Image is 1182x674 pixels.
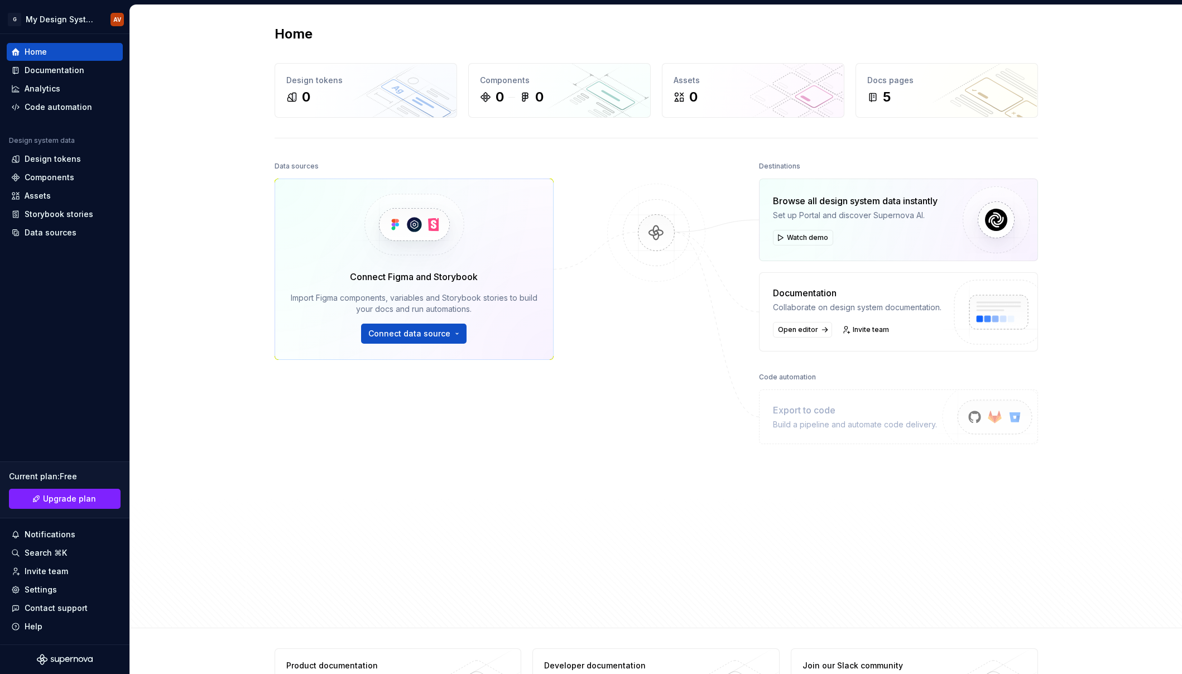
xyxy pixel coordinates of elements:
span: Watch demo [787,233,828,242]
div: Build a pipeline and automate code delivery. [773,419,937,430]
div: Home [25,46,47,57]
a: Invite team [7,562,123,580]
button: GMy Design SystemAV [2,7,127,31]
div: Developer documentation [544,660,707,671]
a: Components00 [468,63,651,118]
div: 0 [689,88,698,106]
button: Contact support [7,599,123,617]
button: Help [7,618,123,636]
a: Data sources [7,224,123,242]
a: Assets [7,187,123,205]
div: Data sources [25,227,76,238]
a: Upgrade plan [9,489,121,509]
div: Analytics [25,83,60,94]
div: Storybook stories [25,209,93,220]
a: Docs pages5 [856,63,1038,118]
a: Storybook stories [7,205,123,223]
div: 5 [883,88,891,106]
div: Code automation [25,102,92,113]
div: AV [113,15,121,24]
div: Join our Slack community [803,660,965,671]
a: Documentation [7,61,123,79]
div: Collaborate on design system documentation. [773,302,941,313]
button: Watch demo [773,230,833,245]
div: Design tokens [286,75,445,86]
a: Components [7,168,123,186]
a: Invite team [839,322,894,338]
button: Connect data source [361,324,467,344]
a: Home [7,43,123,61]
button: Notifications [7,526,123,543]
div: Docs pages [867,75,1026,86]
div: Contact support [25,603,88,614]
a: Design tokens [7,150,123,168]
div: Current plan : Free [9,471,121,482]
div: Documentation [25,65,84,76]
div: Set up Portal and discover Supernova AI. [773,210,938,221]
div: Browse all design system data instantly [773,194,938,208]
div: Connect Figma and Storybook [350,270,478,283]
button: Search ⌘K [7,544,123,562]
div: Assets [25,190,51,201]
div: Assets [674,75,833,86]
div: Help [25,621,42,632]
div: 0 [535,88,544,106]
a: Design tokens0 [275,63,457,118]
div: 0 [496,88,504,106]
div: Product documentation [286,660,449,671]
div: Invite team [25,566,68,577]
span: Connect data source [368,328,450,339]
div: Documentation [773,286,941,300]
span: Invite team [853,325,889,334]
div: Search ⌘K [25,547,67,559]
a: Settings [7,581,123,599]
svg: Supernova Logo [37,654,93,665]
div: Data sources [275,158,319,174]
a: Analytics [7,80,123,98]
div: G [8,13,21,26]
a: Assets0 [662,63,844,118]
div: Design tokens [25,153,81,165]
div: 0 [302,88,310,106]
div: Destinations [759,158,800,174]
a: Code automation [7,98,123,116]
div: Components [480,75,639,86]
div: Export to code [773,403,937,417]
div: Import Figma components, variables and Storybook stories to build your docs and run automations. [291,292,537,315]
a: Open editor [773,322,832,338]
span: Open editor [778,325,818,334]
h2: Home [275,25,313,43]
div: Settings [25,584,57,595]
div: Design system data [9,136,75,145]
div: Code automation [759,369,816,385]
span: Upgrade plan [43,493,96,504]
div: My Design System [26,14,97,25]
div: Components [25,172,74,183]
div: Notifications [25,529,75,540]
